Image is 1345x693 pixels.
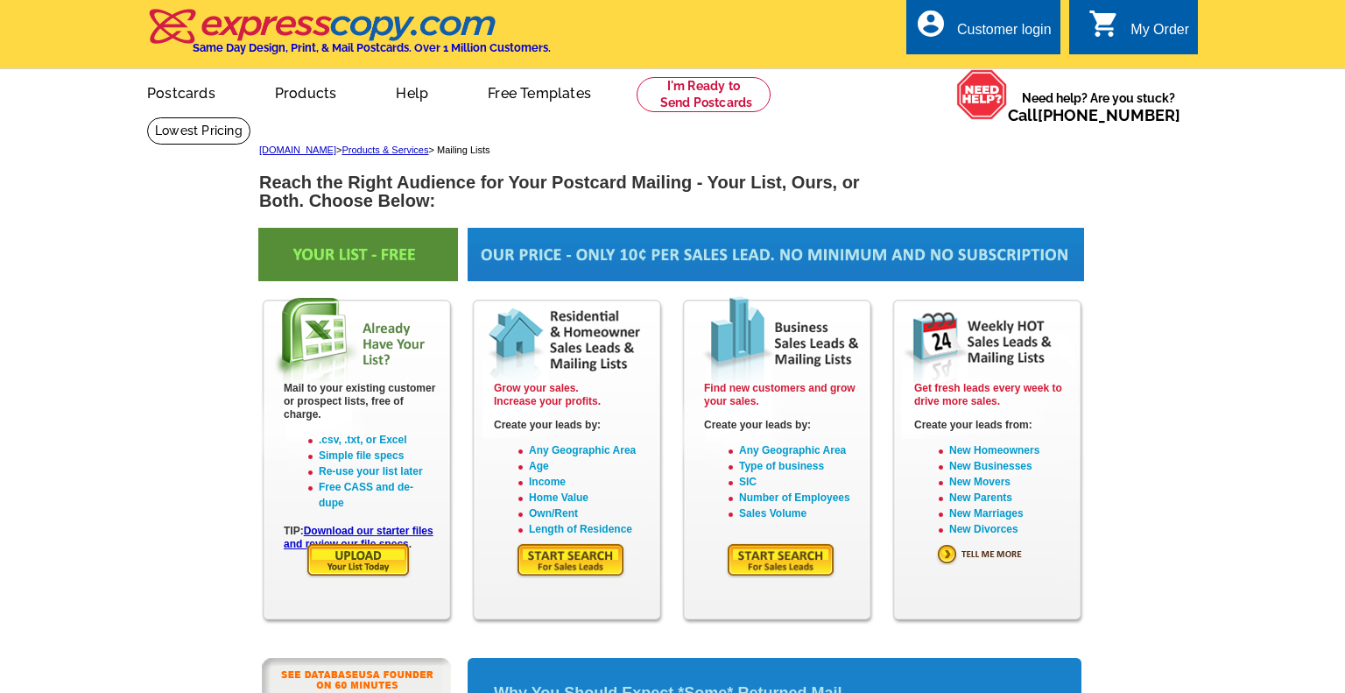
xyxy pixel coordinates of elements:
[147,21,551,54] a: Same Day Design, Print, & Mail Postcards. Over 1 Million Customers.
[1130,22,1189,46] div: My Order
[342,145,428,155] a: Products & Services
[739,442,857,458] li: Any Geographic Area
[529,506,647,521] li: Own/Rent
[915,19,1052,41] a: account_circle Customer login
[284,525,437,551] p: TIP: .
[1088,19,1189,41] a: shopping_cart My Order
[1038,106,1180,124] a: [PHONE_NUMBER]
[949,490,1067,506] li: New Parents
[915,8,947,39] i: account_circle
[1008,106,1180,124] span: Call
[529,458,647,474] li: Age
[529,474,647,490] li: Income
[319,448,437,463] li: Simple file specs
[319,479,437,511] li: Free CASS and de-dupe
[936,542,1046,565] img: TELL ME MORE
[319,463,437,479] li: Re-use your list later
[494,382,579,394] span: Grow your sales.
[193,41,551,54] h4: Same Day Design, Print, & Mail Postcards. Over 1 Million Customers.
[949,442,1067,458] li: New Homeowners
[1088,8,1120,39] i: shopping_cart
[529,442,647,458] li: Any Geographic Area
[494,419,647,432] p: Create your leads by:
[914,419,1067,432] p: Create your leads from:
[739,458,857,474] li: Type of business
[529,490,647,506] li: Home Value
[494,395,601,407] span: Increase your profits.
[914,382,1062,407] span: Get fresh leads every week to drive more sales.
[119,71,243,112] a: Postcards
[368,71,456,112] a: Help
[258,228,458,281] img: Only 10 cents per sales lead. No minimum and no subscription.
[284,525,433,550] a: Download our starter files and review our file specs
[956,69,1008,120] img: help
[949,521,1067,537] li: New Divorces
[259,145,490,155] span: > > Mailing Lists
[460,71,619,112] a: Free Templates
[247,71,365,112] a: Products
[739,490,857,506] li: Number of Employees
[259,173,879,210] h1: Reach the Right Audience for Your Postcard Mailing - Your List, Ours, or Both. Choose Below:
[949,458,1067,474] li: New Businesses
[259,145,336,155] a: [DOMAIN_NAME]
[957,22,1052,46] div: Customer login
[319,432,437,448] li: .csv, .txt, or Excel
[1008,89,1189,124] span: Need help? Are you stuck?
[516,542,626,578] img: START YOUR SEARCH FOR SALES LEADS
[704,419,857,432] p: Create your leads by:
[529,521,647,537] li: Length of Residence
[949,506,1067,521] li: New Marriages
[284,382,437,421] p: Mail to your existing customer or prospect lists, free of charge.
[468,228,1084,281] img: Only 10 cents per sales lead. No minimum and no subscription.
[739,506,857,521] li: Sales Volume
[306,542,412,578] img: Upload your existing mailing list of customers or prospects today.
[739,474,857,490] li: SIC
[704,382,856,407] span: Find new customers and grow your sales.
[949,474,1067,490] li: New Movers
